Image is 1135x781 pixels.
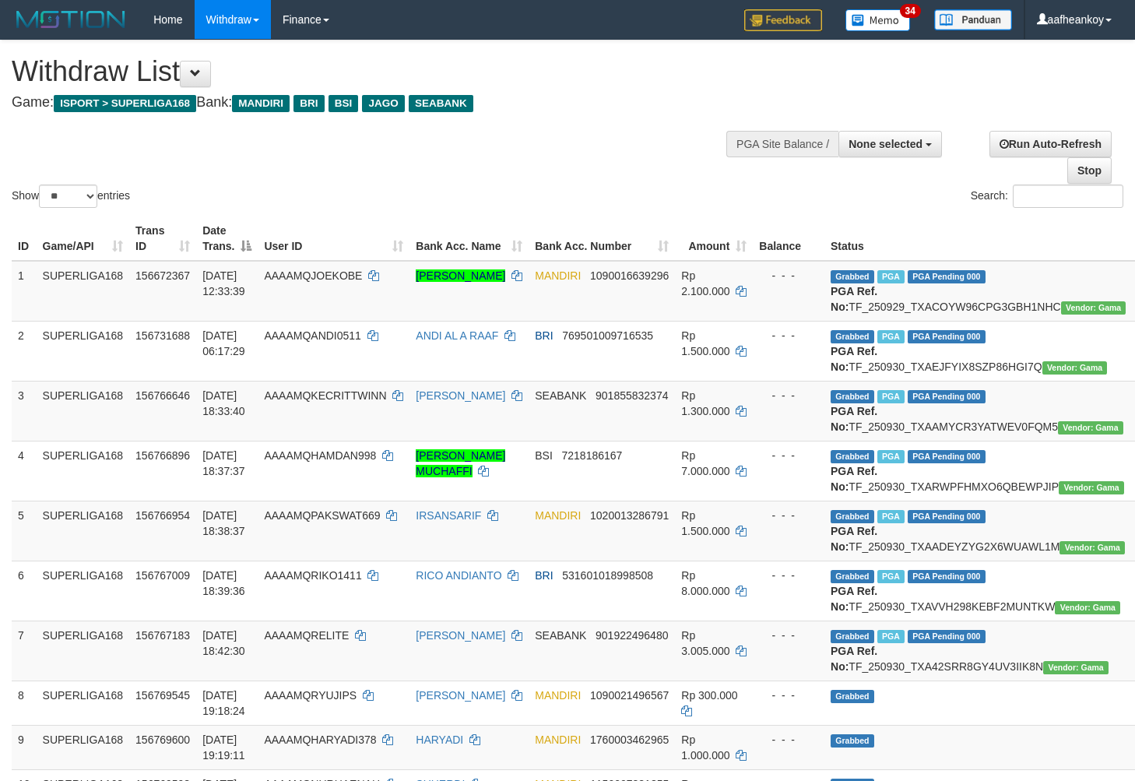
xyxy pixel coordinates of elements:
span: 156767009 [135,569,190,582]
a: [PERSON_NAME] [416,629,505,642]
span: [DATE] 18:38:37 [202,509,245,537]
span: BRI [293,95,324,112]
td: 8 [12,681,37,725]
span: AAAAMQRELITE [264,629,349,642]
span: [DATE] 06:17:29 [202,329,245,357]
span: [DATE] 18:37:37 [202,449,245,477]
a: ANDI AL A RAAF [416,329,498,342]
span: AAAAMQRYUJIPS [264,689,357,702]
span: Vendor URL: https://trx31.1velocity.biz [1059,541,1125,554]
a: HARYADI [416,734,463,746]
th: User ID: activate to sort column ascending [258,216,409,261]
a: [PERSON_NAME] [416,389,505,402]
div: - - - [759,388,818,403]
td: TF_250929_TXACOYW96CPG3GBH1NHC [824,261,1132,322]
span: BSI [535,449,553,462]
td: SUPERLIGA168 [37,621,130,681]
span: Copy 1090021496567 to clipboard [590,689,669,702]
span: AAAAMQHARYADI378 [264,734,376,746]
span: Copy 1760003462965 to clipboard [590,734,669,746]
span: BSI [329,95,359,112]
span: Vendor URL: https://trx31.1velocity.biz [1042,361,1108,375]
span: Copy 1020013286791 to clipboard [590,509,669,522]
span: Rp 1.500.000 [681,509,729,537]
button: None selected [838,131,942,157]
span: MANDIRI [535,734,581,746]
span: Marked by aafsengchandara [877,450,905,463]
div: - - - [759,568,818,583]
span: Copy 901855832374 to clipboard [596,389,668,402]
img: MOTION_logo.png [12,8,130,31]
span: PGA Pending [908,330,986,343]
span: 156769600 [135,734,190,746]
th: ID [12,216,37,261]
span: Grabbed [831,450,874,463]
span: PGA Pending [908,570,986,583]
a: [PERSON_NAME] MUCHAFFI [416,449,505,477]
span: Copy 769501009716535 to clipboard [562,329,653,342]
span: Grabbed [831,270,874,283]
span: Marked by aafsengchandara [877,270,905,283]
td: 6 [12,561,37,621]
span: 156672367 [135,269,190,282]
img: panduan.png [934,9,1012,30]
span: Copy 901922496480 to clipboard [596,629,668,642]
span: JAGO [362,95,404,112]
td: 3 [12,381,37,441]
span: SEABANK [409,95,473,112]
span: Marked by aafheankoy [877,570,905,583]
span: Copy 531601018998508 to clipboard [562,569,653,582]
h1: Withdraw List [12,56,741,87]
b: PGA Ref. No: [831,645,877,673]
b: PGA Ref. No: [831,585,877,613]
span: AAAAMQPAKSWAT669 [264,509,380,522]
span: 34 [900,4,921,18]
td: 1 [12,261,37,322]
td: TF_250930_TXARWPFHMXO6QBEWPJIP [824,441,1132,501]
span: Vendor URL: https://trx31.1velocity.biz [1043,661,1109,674]
select: Showentries [39,185,97,208]
span: Rp 1.000.000 [681,734,729,762]
span: Grabbed [831,734,874,748]
span: Vendor URL: https://trx31.1velocity.biz [1061,301,1126,315]
span: [DATE] 19:18:24 [202,689,245,717]
td: SUPERLIGA168 [37,261,130,322]
a: Run Auto-Refresh [989,131,1112,157]
span: Marked by aafromsomean [877,330,905,343]
span: Grabbed [831,510,874,523]
span: Grabbed [831,630,874,643]
td: SUPERLIGA168 [37,725,130,769]
span: MANDIRI [535,269,581,282]
span: PGA Pending [908,390,986,403]
span: MANDIRI [535,689,581,702]
span: SEABANK [535,629,586,642]
span: Marked by aafheankoy [877,630,905,643]
span: 156767183 [135,629,190,642]
div: - - - [759,732,818,748]
span: PGA Pending [908,630,986,643]
th: Game/API: activate to sort column ascending [37,216,130,261]
div: - - - [759,628,818,643]
span: Rp 1.300.000 [681,389,729,417]
img: Feedback.jpg [744,9,822,31]
a: IRSANSARIF [416,509,481,522]
span: [DATE] 18:42:30 [202,629,245,657]
span: BRI [535,569,553,582]
td: SUPERLIGA168 [37,681,130,725]
span: None selected [849,138,922,150]
span: Rp 3.005.000 [681,629,729,657]
th: Status [824,216,1132,261]
a: [PERSON_NAME] [416,689,505,702]
span: Rp 7.000.000 [681,449,729,477]
th: Bank Acc. Name: activate to sort column ascending [409,216,529,261]
span: Grabbed [831,690,874,703]
span: Vendor URL: https://trx31.1velocity.biz [1055,601,1120,614]
span: AAAAMQANDI0511 [264,329,361,342]
div: - - - [759,268,818,283]
span: [DATE] 18:39:36 [202,569,245,597]
a: [PERSON_NAME] [416,269,505,282]
td: SUPERLIGA168 [37,441,130,501]
td: TF_250930_TXA42SRR8GY4UV3IIK8N [824,621,1132,681]
span: Vendor URL: https://trx31.1velocity.biz [1059,481,1124,494]
td: 2 [12,321,37,381]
